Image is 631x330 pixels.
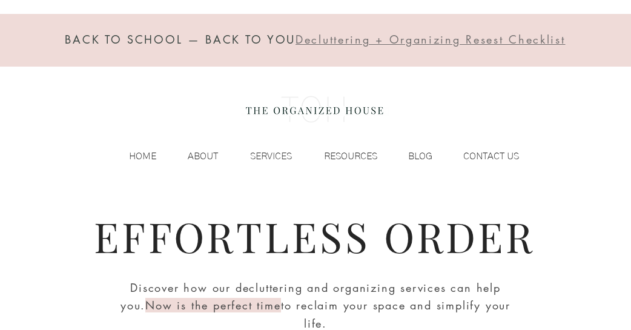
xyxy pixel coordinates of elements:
p: ABOUT [182,147,224,165]
p: BLOG [402,147,438,165]
p: SERVICES [244,147,298,165]
a: SERVICES [224,147,298,165]
span: EFFORTLESS ORDER [94,208,535,263]
a: Decluttering + Organizing Resest Checklist [296,35,565,46]
a: CONTACT US [438,147,525,165]
nav: Site [104,147,525,165]
span: Decluttering + Organizing Resest Checklist [296,32,565,47]
a: RESOURCES [298,147,383,165]
p: CONTACT US [457,147,525,165]
span: Now is the perfect time [145,298,280,312]
a: ABOUT [162,147,224,165]
img: the organized house [240,85,389,134]
p: HOME [123,147,162,165]
span: BACK TO SCHOOL — BACK TO YOU [65,32,296,47]
a: HOME [104,147,162,165]
p: RESOURCES [318,147,383,165]
a: BLOG [383,147,438,165]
